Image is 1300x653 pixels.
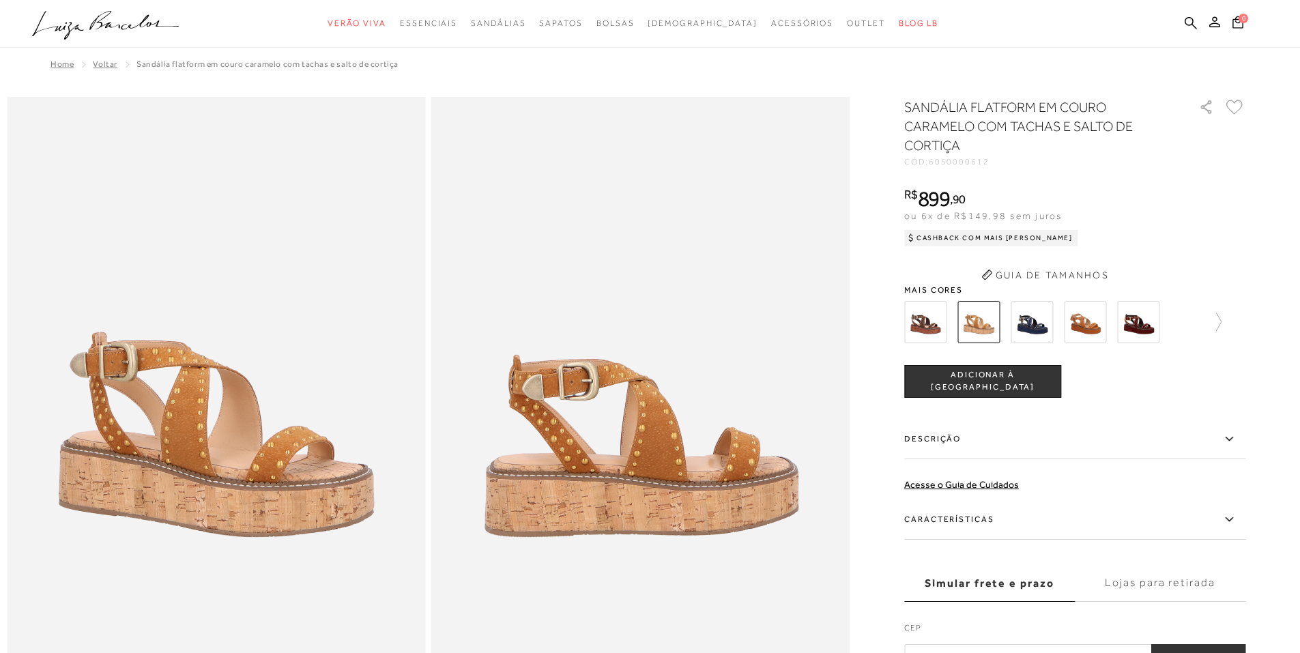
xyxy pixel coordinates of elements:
[904,622,1245,641] label: CEP
[904,500,1245,540] label: Características
[328,18,386,28] span: Verão Viva
[904,565,1075,602] label: Simular frete e prazo
[1064,301,1106,343] img: SANDÁLIA PLATAFORMA DE CAMURÇA CARAMELO COM REBITES DOURADOS
[847,18,885,28] span: Outlet
[1011,301,1053,343] img: SANDÁLIA PLATAFORMA DE CAMURÇA AZUL NAVAL COM REBITES DOURADOS
[771,18,833,28] span: Acessórios
[929,157,990,166] span: 6050000612
[539,11,582,36] a: noSubCategoriesText
[957,301,1000,343] img: SANDÁLIA FLATFORM EM COURO CARAMELO COM TACHAS E SALTO DE CORTIÇA
[648,18,757,28] span: [DEMOGRAPHIC_DATA]
[471,11,525,36] a: noSubCategoriesText
[977,264,1113,286] button: Guia de Tamanhos
[904,210,1062,221] span: ou 6x de R$149,98 sem juros
[904,301,947,343] img: SANDÁLIA FLATFORM EM COURO CAFÉ COM TACHAS E SALTO DE CORTIÇA
[904,98,1160,155] h1: SANDÁLIA FLATFORM EM COURO CARAMELO COM TACHAS E SALTO DE CORTIÇA
[400,18,457,28] span: Essenciais
[771,11,833,36] a: noSubCategoriesText
[400,11,457,36] a: noSubCategoriesText
[904,420,1245,459] label: Descrição
[904,365,1061,398] button: ADICIONAR À [GEOGRAPHIC_DATA]
[847,11,885,36] a: noSubCategoriesText
[50,59,74,69] a: Home
[899,18,938,28] span: BLOG LB
[905,369,1060,393] span: ADICIONAR À [GEOGRAPHIC_DATA]
[1117,301,1159,343] img: SANDÁLIA PLATAFORMA DE CAMURÇA MARSALA COM REBITES DOURADOS
[1228,15,1247,33] button: 0
[904,479,1019,490] a: Acesse o Guia de Cuidados
[328,11,386,36] a: noSubCategoriesText
[950,193,966,205] i: ,
[904,230,1078,246] div: Cashback com Mais [PERSON_NAME]
[596,11,635,36] a: noSubCategoriesText
[904,286,1245,294] span: Mais cores
[904,188,918,201] i: R$
[136,59,399,69] span: SANDÁLIA FLATFORM EM COURO CARAMELO COM TACHAS E SALTO DE CORTIÇA
[93,59,117,69] a: Voltar
[1075,565,1245,602] label: Lojas para retirada
[471,18,525,28] span: Sandálias
[539,18,582,28] span: Sapatos
[918,186,950,211] span: 899
[904,158,1177,166] div: CÓD:
[1239,14,1248,23] span: 0
[953,192,966,206] span: 90
[648,11,757,36] a: noSubCategoriesText
[899,11,938,36] a: BLOG LB
[596,18,635,28] span: Bolsas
